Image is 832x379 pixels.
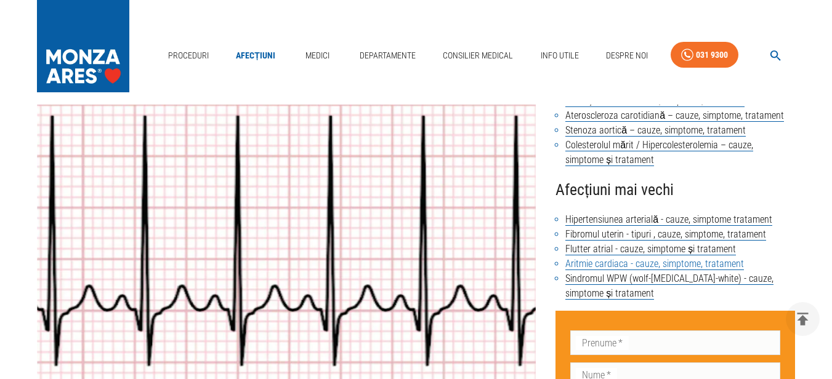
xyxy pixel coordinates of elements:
div: 031 9300 [696,47,728,63]
a: Despre Noi [601,43,653,68]
a: Ateroscleroza carotidiană – cauze, simptome, tratament [565,110,784,122]
a: Colesterolul mărit / Hipercolesterolemia – cauze, simptome și tratament [565,139,753,166]
a: Hipertensiunea arterială - cauze, simptome tratament [565,213,772,226]
a: Flutter atrial - cauze, simptome și tratament [565,243,736,255]
a: Afecțiuni [231,43,280,68]
h4: Afecțiuni mai vechi [555,177,795,202]
a: Medici [297,43,337,68]
a: Fibrilație atrială – cauze, simptome, tratament [565,95,744,107]
button: delete [786,302,820,336]
a: Aritmie cardiaca - cauze, simptome, tratament [565,258,744,270]
a: Info Utile [536,43,584,68]
a: Stenoza aortică – cauze, simptome, tratament [565,124,746,137]
a: Consilier Medical [438,43,518,68]
a: Sindromul WPW (wolf-[MEDICAL_DATA]-white) - cauze, simptome și tratament [565,273,773,300]
a: Proceduri [163,43,214,68]
a: Departamente [355,43,421,68]
a: Fibromul uterin - tipuri , cauze, simptome, tratament [565,228,766,241]
a: 031 9300 [671,42,738,68]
